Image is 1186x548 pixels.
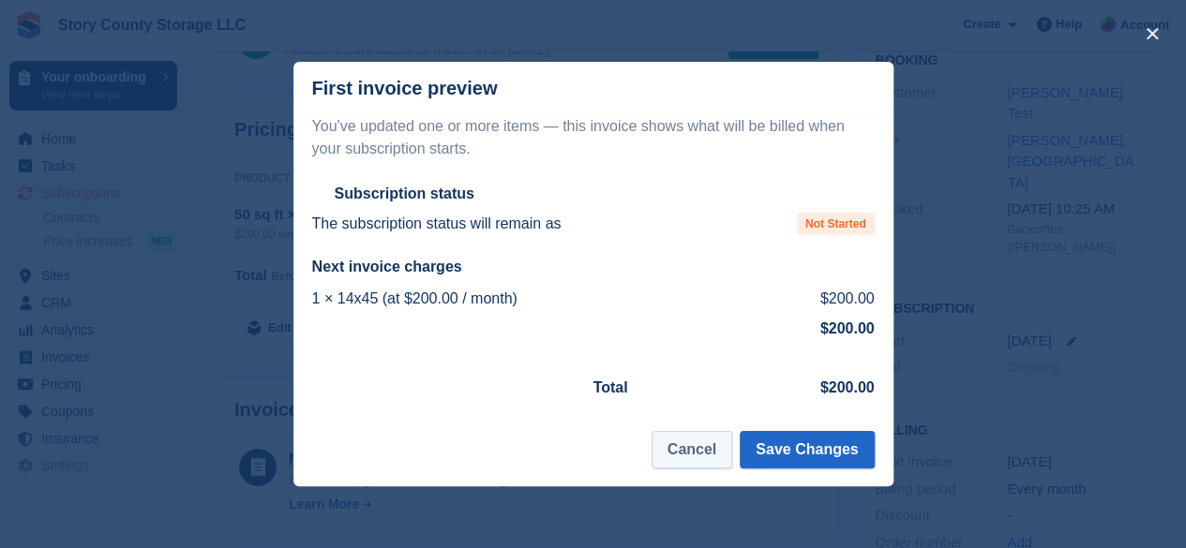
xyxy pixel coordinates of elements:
td: $200.00 [757,284,874,314]
button: Save Changes [740,431,874,468]
span: Not Started [797,213,875,235]
td: 1 × 14x45 (at $200.00 / month) [312,284,758,314]
p: You've updated one or more items — this invoice shows what will be billed when your subscription ... [312,115,875,160]
button: Cancel [652,431,732,468]
strong: $200.00 [820,320,875,336]
button: close [1137,19,1167,49]
strong: Total [593,379,628,395]
h2: Next invoice charges [312,258,875,276]
strong: $200.00 [820,379,875,395]
p: First invoice preview [312,78,498,99]
h2: Subscription status [335,185,474,203]
p: The subscription status will remain as [312,213,562,235]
